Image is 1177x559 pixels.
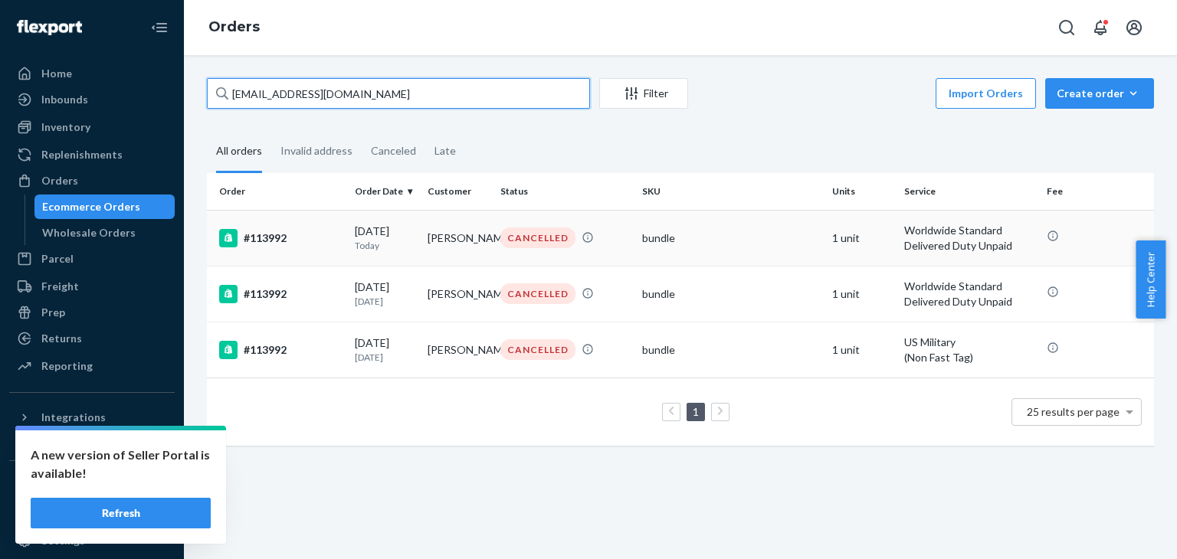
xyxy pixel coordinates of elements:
[41,173,78,188] div: Orders
[826,266,899,322] td: 1 unit
[41,119,90,135] div: Inventory
[34,221,175,245] a: Wholesale Orders
[500,227,575,248] div: CANCELLED
[219,341,343,359] div: #113992
[690,405,702,418] a: Page 1 is your current page
[642,342,819,358] div: bundle
[41,410,106,425] div: Integrations
[31,446,211,482] p: A new version of Seller Portal is available!
[349,173,421,210] th: Order Date
[904,223,1034,253] p: Worldwide Standard Delivered Duty Unpaid
[208,18,260,35] a: Orders
[42,225,136,240] div: Wholesale Orders
[904,350,1034,365] div: (Non Fast Tag)
[17,20,82,35] img: Flexport logo
[207,78,590,109] input: Search orders
[434,131,456,171] div: Late
[599,78,688,109] button: Filter
[219,229,343,247] div: #113992
[9,354,175,378] a: Reporting
[41,251,74,266] div: Parcel
[500,339,575,360] div: CANCELLED
[41,358,93,374] div: Reporting
[207,173,349,210] th: Order
[355,279,415,308] div: [DATE]
[355,295,415,308] p: [DATE]
[41,279,79,294] div: Freight
[280,131,352,171] div: Invalid address
[41,147,123,162] div: Replenishments
[826,173,899,210] th: Units
[9,168,175,193] a: Orders
[9,473,175,498] button: Fast Tags
[1136,240,1166,319] button: Help Center
[355,335,415,364] div: [DATE]
[9,61,175,86] a: Home
[9,436,175,454] a: Add Integration
[34,195,175,219] a: Ecommerce Orders
[31,498,211,528] button: Refresh
[9,326,175,351] a: Returns
[898,173,1040,210] th: Service
[196,5,272,50] ol: breadcrumbs
[428,185,488,198] div: Customer
[9,274,175,299] a: Freight
[494,173,636,210] th: Status
[826,210,899,266] td: 1 unit
[1027,405,1120,418] span: 25 results per page
[355,351,415,364] p: [DATE]
[9,300,175,325] a: Prep
[1085,12,1116,43] button: Open notifications
[421,322,494,378] td: [PERSON_NAME]
[600,86,687,101] div: Filter
[42,199,140,214] div: Ecommerce Orders
[1119,12,1149,43] button: Open account menu
[904,335,1034,350] p: US Military
[936,78,1036,109] button: Import Orders
[355,224,415,252] div: [DATE]
[9,247,175,271] a: Parcel
[636,173,825,210] th: SKU
[421,266,494,322] td: [PERSON_NAME]
[642,230,819,246] div: bundle
[216,131,262,173] div: All orders
[41,66,72,81] div: Home
[9,142,175,167] a: Replenishments
[9,504,175,522] a: Add Fast Tag
[904,279,1034,309] p: Worldwide Standard Delivered Duty Unpaid
[9,87,175,112] a: Inbounds
[41,331,82,346] div: Returns
[421,210,494,266] td: [PERSON_NAME]
[9,115,175,139] a: Inventory
[1051,12,1082,43] button: Open Search Box
[144,12,175,43] button: Close Navigation
[9,405,175,430] button: Integrations
[9,528,175,553] a: Settings
[826,322,899,378] td: 1 unit
[500,283,575,304] div: CANCELLED
[219,285,343,303] div: #113992
[1045,78,1154,109] button: Create order
[41,92,88,107] div: Inbounds
[642,286,819,302] div: bundle
[41,305,65,320] div: Prep
[1041,173,1154,210] th: Fee
[1057,86,1143,101] div: Create order
[371,131,416,171] div: Canceled
[355,239,415,252] p: Today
